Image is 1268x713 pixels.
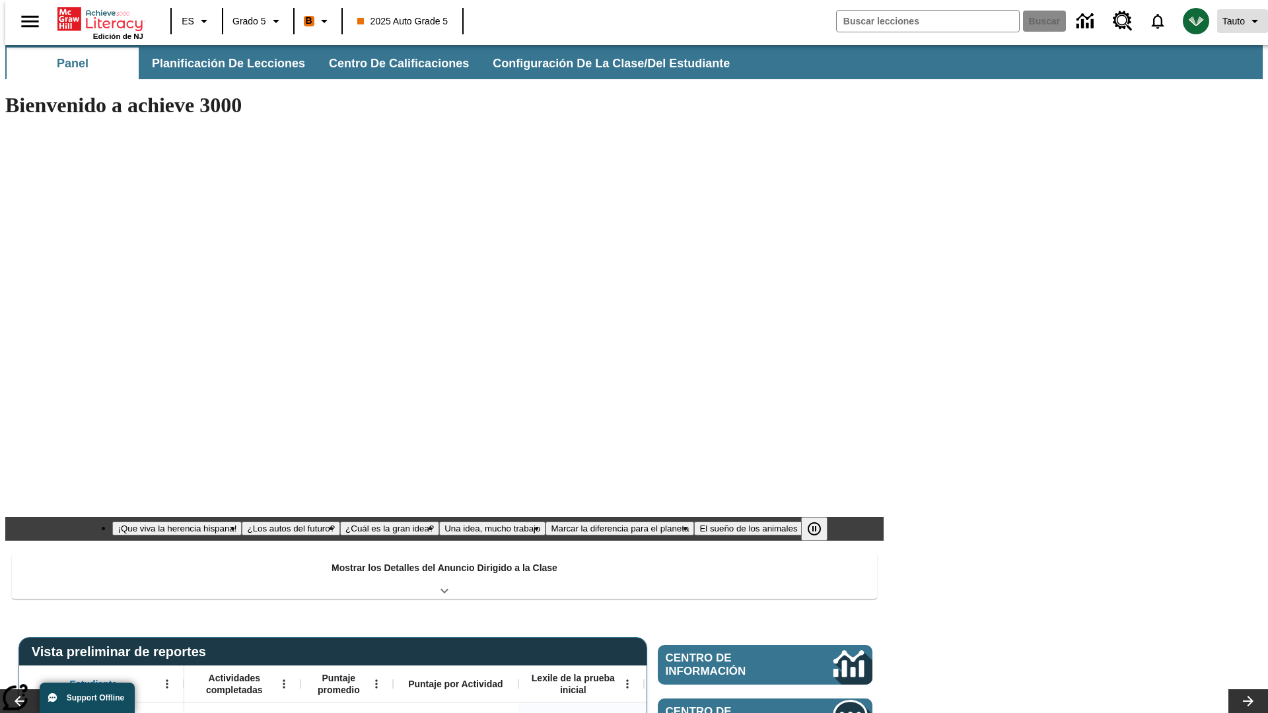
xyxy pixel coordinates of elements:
span: B [306,13,312,29]
span: Estudiante [70,678,118,690]
button: Abrir menú [617,674,637,694]
button: Pausar [801,517,828,541]
span: Grado 5 [232,15,266,28]
button: Abrir menú [274,674,294,694]
button: Boost El color de la clase es anaranjado. Cambiar el color de la clase. [299,9,337,33]
a: Centro de información [658,645,872,685]
span: Actividades completadas [191,672,278,696]
span: ES [182,15,194,28]
button: Grado: Grado 5, Elige un grado [227,9,289,33]
button: Panel [7,48,139,79]
span: Lexile de la prueba inicial [525,672,621,696]
button: Perfil/Configuración [1217,9,1268,33]
p: Mostrar los Detalles del Anuncio Dirigido a la Clase [332,561,557,575]
button: Abrir el menú lateral [11,2,50,41]
button: Diapositiva 6 El sueño de los animales [694,522,802,535]
a: Portada [57,6,143,32]
a: Notificaciones [1141,4,1175,38]
div: Mostrar los Detalles del Anuncio Dirigido a la Clase [12,553,877,599]
button: Abrir menú [367,674,386,694]
a: Centro de recursos, Se abrirá en una pestaña nueva. [1105,3,1141,39]
button: Escoja un nuevo avatar [1175,4,1217,38]
h1: Bienvenido a achieve 3000 [5,93,884,118]
input: Buscar campo [837,11,1019,32]
span: Centro de información [666,652,789,678]
button: Diapositiva 5 Marcar la diferencia para el planeta [546,522,694,535]
span: Support Offline [67,693,124,702]
div: Subbarra de navegación [5,45,1263,79]
span: Tauto [1222,15,1245,28]
button: Diapositiva 1 ¡Que viva la herencia hispana! [112,522,242,535]
button: Diapositiva 3 ¿Cuál es la gran idea? [340,522,439,535]
span: 2025 Auto Grade 5 [357,15,448,28]
span: Puntaje promedio [307,672,370,696]
button: Diapositiva 4 Una idea, mucho trabajo [439,522,546,535]
span: Vista preliminar de reportes [32,644,213,660]
button: Lenguaje: ES, Selecciona un idioma [176,9,218,33]
button: Centro de calificaciones [318,48,479,79]
button: Diapositiva 2 ¿Los autos del futuro? [242,522,340,535]
div: Subbarra de navegación [5,48,742,79]
button: Carrusel de lecciones, seguir [1228,689,1268,713]
span: Puntaje por Actividad [408,678,503,690]
button: Configuración de la clase/del estudiante [482,48,740,79]
button: Abrir menú [157,674,177,694]
a: Centro de información [1069,3,1105,40]
div: Pausar [801,517,841,541]
img: avatar image [1183,8,1209,34]
button: Planificación de lecciones [141,48,316,79]
div: Portada [57,5,143,40]
button: Support Offline [40,683,135,713]
span: Edición de NJ [93,32,143,40]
